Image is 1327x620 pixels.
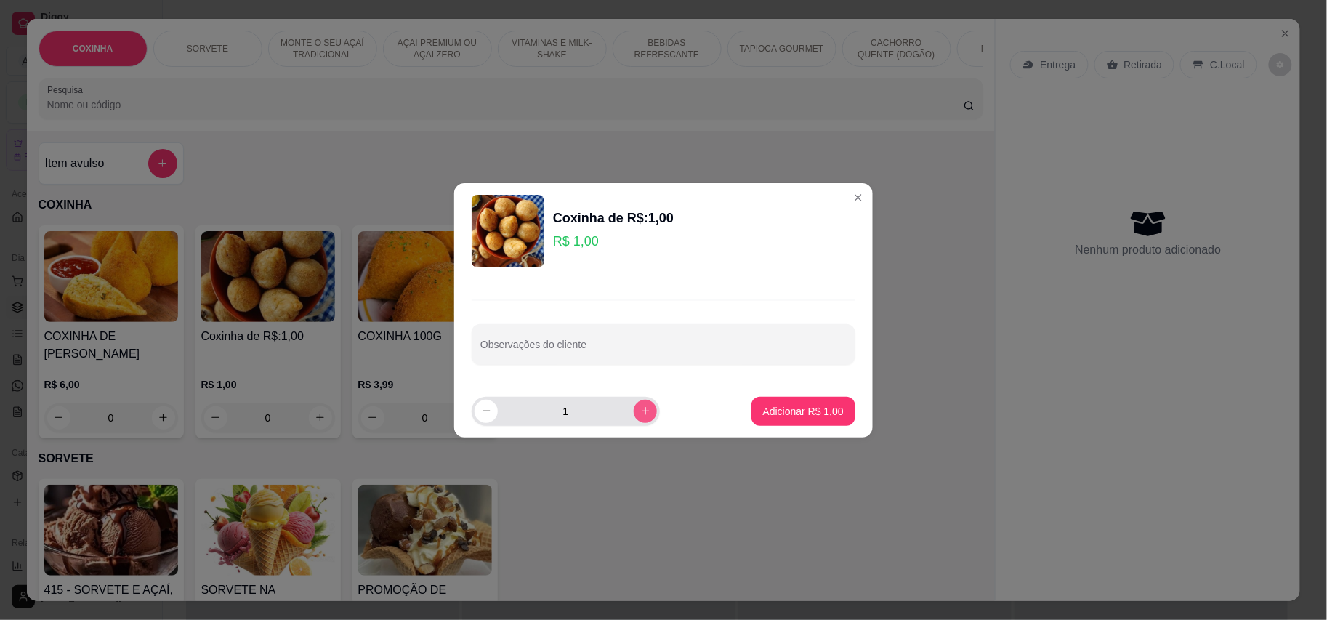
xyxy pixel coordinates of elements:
[634,400,657,423] button: increase-product-quantity
[472,195,544,267] img: product-image
[847,186,870,209] button: Close
[553,231,674,251] p: R$ 1,00
[475,400,498,423] button: decrease-product-quantity
[480,343,847,358] input: Observações do cliente
[553,208,674,228] div: Coxinha de R$:1,00
[763,404,844,419] p: Adicionar R$ 1,00
[751,397,855,426] button: Adicionar R$ 1,00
